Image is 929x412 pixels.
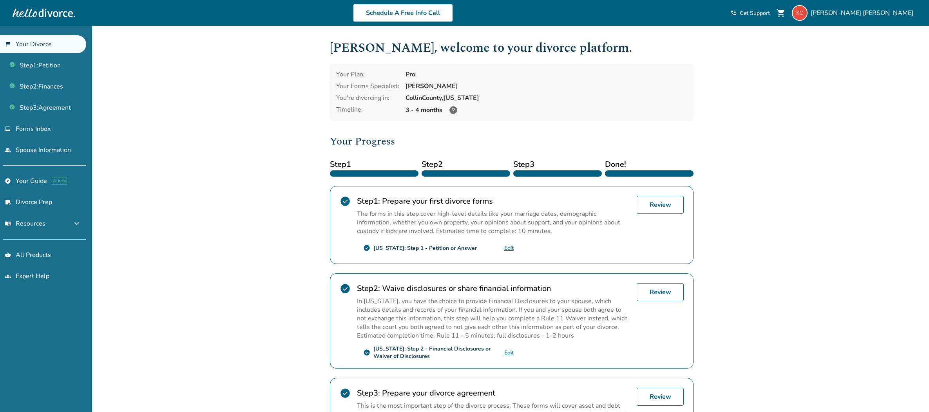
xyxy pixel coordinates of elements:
[5,219,45,228] span: Resources
[357,196,630,206] h2: Prepare your first divorce forms
[5,41,11,47] span: flag_2
[504,244,514,252] a: Edit
[330,38,694,58] h1: [PERSON_NAME] , welcome to your divorce platform.
[504,349,514,356] a: Edit
[357,388,630,398] h2: Prepare your divorce agreement
[406,70,687,79] div: Pro
[637,196,684,214] a: Review
[811,9,916,17] span: [PERSON_NAME] [PERSON_NAME]
[336,105,399,115] div: Timeline:
[357,331,630,340] p: Estimated completion time: Rule 11 - 5 minutes, full disclosures - 1-2 hours
[72,219,81,228] span: expand_more
[16,125,51,133] span: Forms Inbox
[363,244,370,251] span: check_circle
[890,374,929,412] iframe: Chat Widget
[730,10,737,16] span: phone_in_talk
[605,159,694,170] span: Done!
[422,159,510,170] span: Step 2
[340,388,351,399] span: check_circle
[5,252,11,258] span: shopping_basket
[776,8,786,18] span: shopping_cart
[336,82,399,90] div: Your Forms Specialist:
[330,159,418,170] span: Step 1
[373,244,477,252] div: [US_STATE]: Step 1 - Petition or Answer
[353,4,453,22] a: Schedule A Free Info Call
[340,283,351,294] span: check_circle
[336,94,399,102] div: You're divorcing in:
[5,199,11,205] span: list_alt_check
[340,196,351,207] span: check_circle
[5,147,11,153] span: people
[336,70,399,79] div: Your Plan:
[373,345,504,360] div: [US_STATE]: Step 2 - Financial Disclosures or Waiver of Disclosures
[357,388,380,398] strong: Step 3 :
[357,283,630,294] h2: Waive disclosures or share financial information
[52,177,67,185] span: AI beta
[406,82,687,90] div: [PERSON_NAME]
[5,220,11,227] span: menu_book
[406,94,687,102] div: Collin County, [US_STATE]
[5,178,11,184] span: explore
[637,283,684,301] a: Review
[5,273,11,279] span: groups
[513,159,602,170] span: Step 3
[357,196,380,206] strong: Step 1 :
[5,126,11,132] span: inbox
[730,9,770,17] a: phone_in_talkGet Support
[363,349,370,356] span: check_circle
[740,9,770,17] span: Get Support
[357,210,630,235] p: The forms in this step cover high-level details like your marriage dates, demographic information...
[792,5,808,21] img: keith.crowder@gmail.com
[357,297,630,331] p: In [US_STATE], you have the choice to provide Financial Disclosures to your spouse, which include...
[357,283,380,294] strong: Step 2 :
[406,105,687,115] div: 3 - 4 months
[637,388,684,406] a: Review
[330,134,694,149] h2: Your Progress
